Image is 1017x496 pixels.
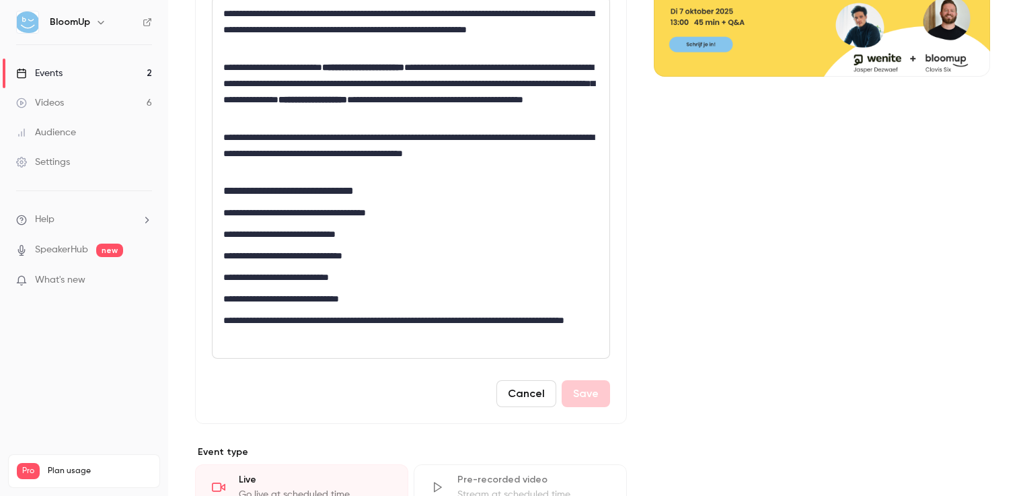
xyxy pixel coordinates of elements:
img: BloomUp [17,11,38,33]
span: new [96,244,123,257]
p: Event type [195,446,627,459]
button: Cancel [496,380,556,407]
span: Help [35,213,54,227]
span: What's new [35,273,85,287]
li: help-dropdown-opener [16,213,152,227]
div: Audience [16,126,76,139]
iframe: Noticeable Trigger [136,275,152,287]
h6: BloomUp [50,15,90,29]
div: Live [239,473,391,487]
div: Pre-recorded video [457,473,610,487]
span: Pro [17,463,40,479]
div: Settings [16,155,70,169]
div: Videos [16,96,64,110]
a: SpeakerHub [35,243,88,257]
span: Plan usage [48,466,151,476]
div: Events [16,67,63,80]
